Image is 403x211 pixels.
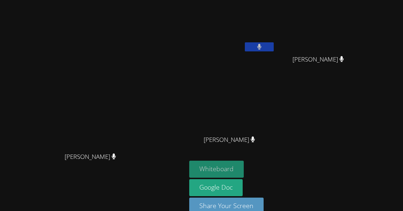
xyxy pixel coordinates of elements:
button: Whiteboard [189,161,244,178]
span: [PERSON_NAME] [204,135,255,145]
span: [PERSON_NAME] [292,54,344,65]
span: [PERSON_NAME] [65,152,116,162]
a: Google Doc [189,179,243,196]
